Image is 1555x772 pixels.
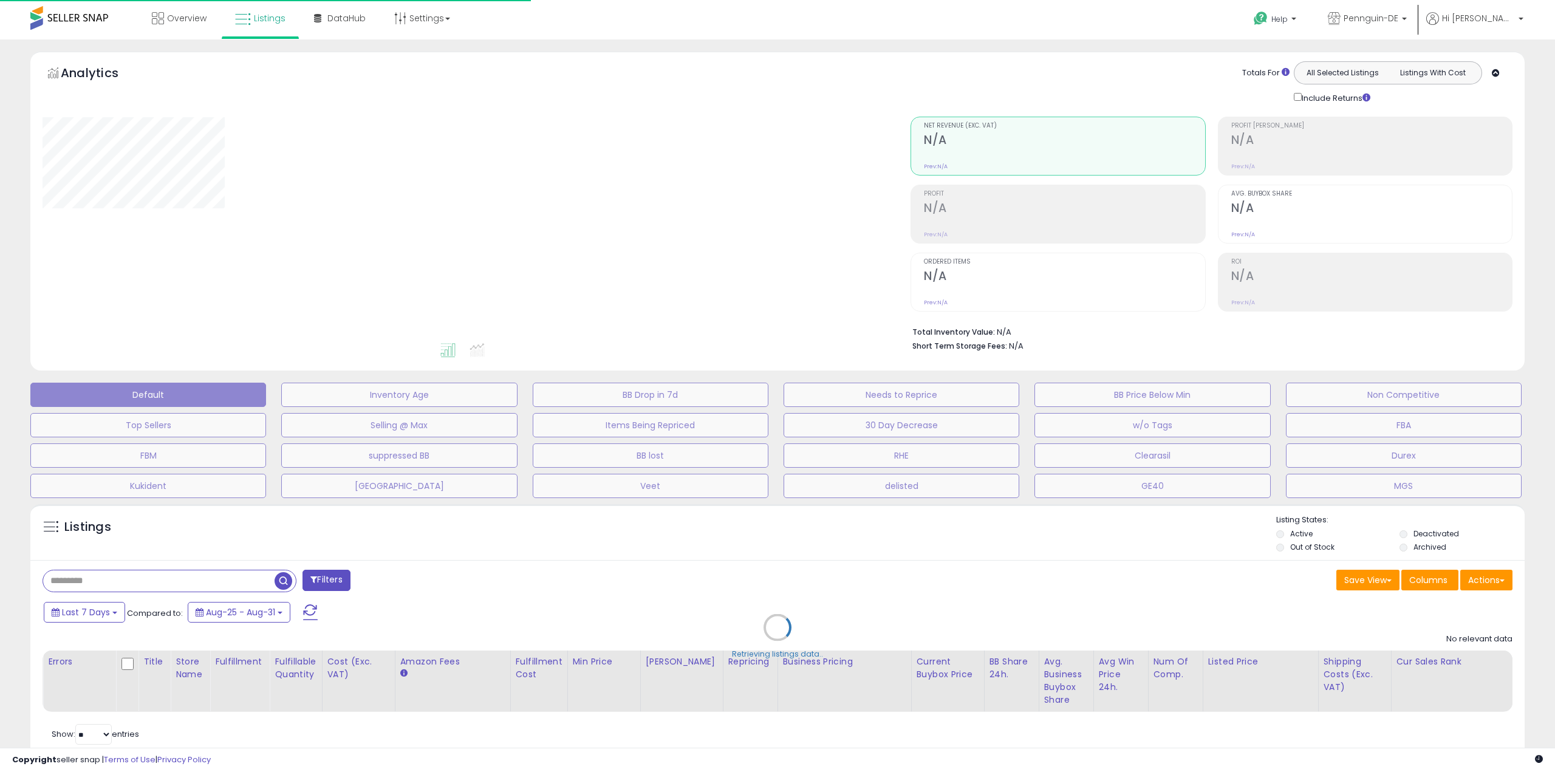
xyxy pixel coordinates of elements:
[533,474,768,498] button: Veet
[1034,443,1270,468] button: Clearasil
[1286,383,1522,407] button: Non Competitive
[924,269,1205,285] h2: N/A
[784,474,1019,498] button: delisted
[533,413,768,437] button: Items Being Repriced
[1242,67,1290,79] div: Totals For
[1034,413,1270,437] button: w/o Tags
[12,754,211,766] div: seller snap | |
[61,64,142,84] h5: Analytics
[1285,91,1385,104] div: Include Returns
[1286,474,1522,498] button: MGS
[1244,2,1308,39] a: Help
[924,133,1205,149] h2: N/A
[732,649,823,660] div: Retrieving listings data..
[12,754,56,765] strong: Copyright
[533,443,768,468] button: BB lost
[1231,201,1512,217] h2: N/A
[1231,191,1512,197] span: Avg. Buybox Share
[30,443,266,468] button: FBM
[1231,163,1255,170] small: Prev: N/A
[1231,123,1512,129] span: Profit [PERSON_NAME]
[1231,259,1512,265] span: ROI
[1271,14,1288,24] span: Help
[30,383,266,407] button: Default
[1009,340,1024,352] span: N/A
[912,324,1503,338] li: N/A
[784,413,1019,437] button: 30 Day Decrease
[281,413,517,437] button: Selling @ Max
[784,383,1019,407] button: Needs to Reprice
[1442,12,1515,24] span: Hi [PERSON_NAME]
[327,12,366,24] span: DataHub
[1253,11,1268,26] i: Get Help
[1231,133,1512,149] h2: N/A
[924,163,948,170] small: Prev: N/A
[1297,65,1388,81] button: All Selected Listings
[533,383,768,407] button: BB Drop in 7d
[912,341,1007,351] b: Short Term Storage Fees:
[281,474,517,498] button: [GEOGRAPHIC_DATA]
[924,299,948,306] small: Prev: N/A
[167,12,207,24] span: Overview
[924,259,1205,265] span: Ordered Items
[281,383,517,407] button: Inventory Age
[30,413,266,437] button: Top Sellers
[1426,12,1523,39] a: Hi [PERSON_NAME]
[924,191,1205,197] span: Profit
[1387,65,1478,81] button: Listings With Cost
[1344,12,1398,24] span: Pennguin-DE
[1231,299,1255,306] small: Prev: N/A
[1286,413,1522,437] button: FBA
[1231,231,1255,238] small: Prev: N/A
[30,474,266,498] button: Kukident
[281,443,517,468] button: suppressed BB
[924,201,1205,217] h2: N/A
[784,443,1019,468] button: RHE
[912,327,995,337] b: Total Inventory Value:
[1231,269,1512,285] h2: N/A
[254,12,285,24] span: Listings
[1034,383,1270,407] button: BB Price Below Min
[924,123,1205,129] span: Net Revenue (Exc. VAT)
[1034,474,1270,498] button: GE40
[1286,443,1522,468] button: Durex
[924,231,948,238] small: Prev: N/A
